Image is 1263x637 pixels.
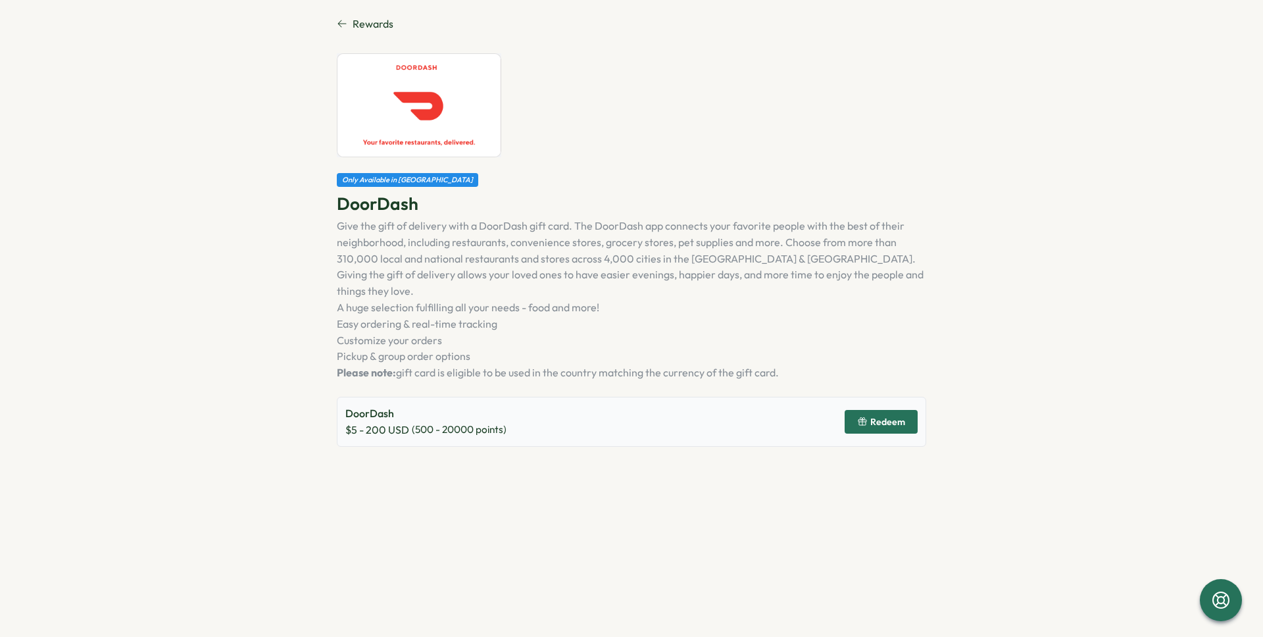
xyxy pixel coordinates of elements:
span: Rewards [353,16,393,32]
p: DoorDash [337,192,926,215]
a: Rewards [337,16,926,32]
p: gift card is eligible to be used in the country matching the currency of the gift card. [337,365,926,381]
button: Redeem [845,410,918,434]
p: Give the gift of delivery with a DoorDash gift card. The DoorDash app connects your favorite peop... [337,218,926,299]
div: Only Available in [GEOGRAPHIC_DATA] [337,173,478,187]
p: DoorDash [345,405,507,422]
span: $ 5 - 200 USD [345,422,409,438]
img: DoorDash [337,53,501,157]
strong: Please note: [337,366,396,379]
li: Customize your orders [337,332,926,349]
li: A huge selection fulfilling all your needs - food and more! [337,299,926,316]
li: Easy ordering & real-time tracking [337,316,926,332]
span: ( 500 - 20000 points) [412,422,507,437]
li: Pickup & group order options [337,348,926,365]
span: Redeem [870,417,905,426]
